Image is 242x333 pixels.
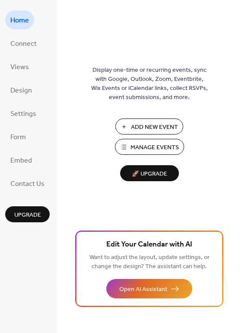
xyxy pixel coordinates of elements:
button: Manage Events [115,139,184,155]
a: Connect [5,34,42,53]
span: Upgrade [14,211,41,220]
span: Design [10,84,32,98]
button: 🚀 Upgrade [120,165,179,181]
span: Edit Your Calendar with AI [106,239,192,251]
span: Views [10,61,29,74]
a: Settings [5,104,41,123]
span: Display one-time or recurring events, sync with Google, Outlook, Zoom, Eventbrite, Wix Events or ... [91,66,208,102]
span: Settings [10,107,36,121]
span: Manage Events [131,143,179,152]
span: Home [10,14,29,28]
span: Contact Us [10,177,45,191]
button: Open AI Assistant [106,279,192,298]
a: Views [5,57,34,76]
a: Design [5,80,37,99]
a: Home [5,10,34,29]
button: Upgrade [5,206,50,222]
button: Add New Event [115,118,183,134]
a: Contact Us [5,174,50,193]
span: Form [10,131,26,144]
span: Want to adjust the layout, update settings, or change the design? The assistant can help. [89,252,210,272]
a: Form [5,127,31,146]
span: Add New Event [131,123,178,132]
a: Embed [5,150,37,170]
span: Open AI Assistant [119,285,167,294]
span: Connect [10,37,37,51]
span: Embed [10,154,32,168]
span: 🚀 Upgrade [125,168,174,180]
